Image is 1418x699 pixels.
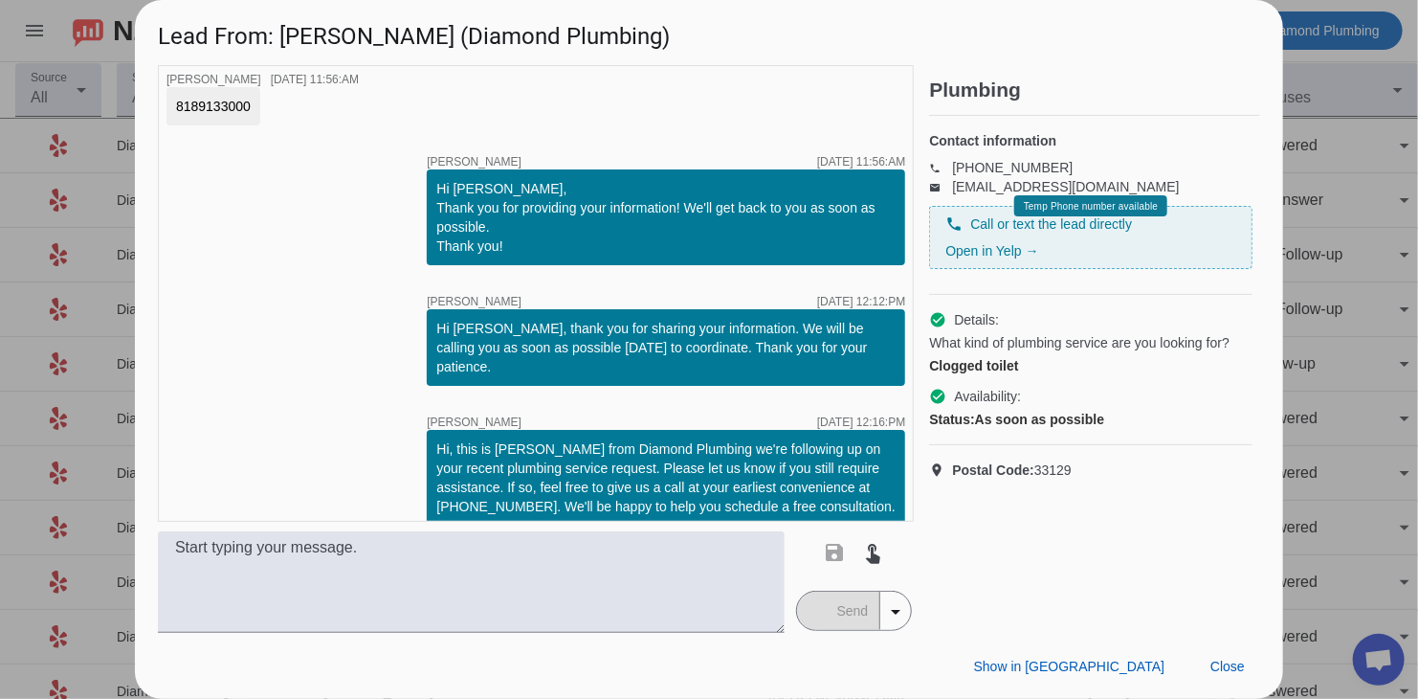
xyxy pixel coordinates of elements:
[929,131,1252,150] h4: Contact information
[817,156,905,168] div: [DATE] 11:56:AM
[929,356,1252,375] div: Clogged toilet
[929,163,952,172] mat-icon: phone
[929,412,974,427] strong: Status:
[862,541,885,564] mat-icon: touch_app
[952,461,1072,480] span: 33129
[436,440,896,516] div: Hi, this is [PERSON_NAME] from Diamond Plumbing we're following up on your recent plumbing servic...
[929,462,952,478] mat-icon: location_on
[954,387,1021,406] span: Availability:
[427,417,521,428] span: [PERSON_NAME]
[954,310,999,329] span: Details:
[1210,659,1245,674] span: Close
[427,296,521,307] span: [PERSON_NAME]
[427,156,521,168] span: [PERSON_NAME]
[884,600,907,623] mat-icon: arrow_drop_down
[271,74,359,85] div: [DATE] 11:56:AM
[929,333,1230,352] span: What kind of plumbing service are you looking for?
[817,417,905,428] div: [DATE] 12:16:PM
[970,214,1132,234] span: Call or text the lead directly
[929,80,1260,100] h2: Plumbing
[945,215,963,233] mat-icon: phone
[945,243,1038,259] a: Open in Yelp →
[929,388,946,405] mat-icon: check_circle
[974,659,1164,674] span: Show in [GEOGRAPHIC_DATA]
[952,160,1073,175] a: [PHONE_NUMBER]
[959,649,1180,684] button: Show in [GEOGRAPHIC_DATA]
[929,311,946,328] mat-icon: check_circle
[1024,201,1158,212] span: Temp Phone number available
[817,296,905,307] div: [DATE] 12:12:PM
[952,179,1179,194] a: [EMAIL_ADDRESS][DOMAIN_NAME]
[952,462,1034,478] strong: Postal Code:
[436,319,896,376] div: Hi [PERSON_NAME], thank you for sharing your information. We will be calling you as soon as possi...
[166,73,261,86] span: [PERSON_NAME]
[929,410,1252,429] div: As soon as possible
[929,182,952,192] mat-icon: email
[176,97,251,116] div: 8189133000
[436,179,896,256] div: Hi [PERSON_NAME], Thank you for providing your information! We'll get back to you as soon as poss...
[1195,649,1260,684] button: Close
